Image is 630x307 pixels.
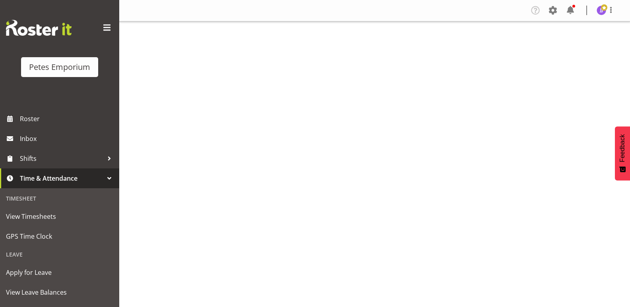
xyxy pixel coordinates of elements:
span: Inbox [20,133,115,145]
button: Feedback - Show survey [615,126,630,180]
a: GPS Time Clock [2,226,117,246]
span: View Leave Balances [6,286,113,298]
img: Rosterit website logo [6,20,72,36]
div: Timesheet [2,190,117,207]
img: janelle-jonkers702.jpg [597,6,606,15]
div: Petes Emporium [29,61,90,73]
span: GPS Time Clock [6,230,113,242]
span: Time & Attendance [20,172,103,184]
div: Leave [2,246,117,263]
a: Apply for Leave [2,263,117,282]
span: Feedback [619,134,626,162]
span: Shifts [20,153,103,164]
a: View Leave Balances [2,282,117,302]
span: View Timesheets [6,210,113,222]
span: Roster [20,113,115,125]
a: View Timesheets [2,207,117,226]
span: Apply for Leave [6,266,113,278]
